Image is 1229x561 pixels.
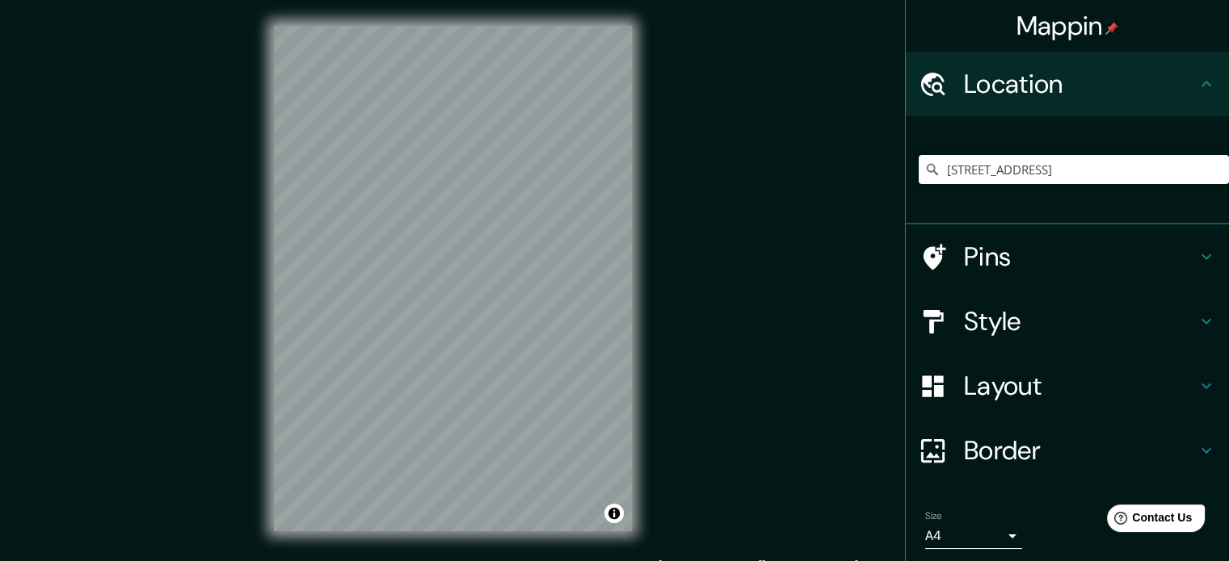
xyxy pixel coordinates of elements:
[906,224,1229,289] div: Pins
[964,434,1197,467] h4: Border
[964,68,1197,100] h4: Location
[906,418,1229,483] div: Border
[919,155,1229,184] input: Pick your city or area
[906,354,1229,418] div: Layout
[925,509,942,523] label: Size
[925,523,1022,549] div: A4
[604,504,624,523] button: Toggle attribution
[964,305,1197,337] h4: Style
[1085,498,1211,543] iframe: Help widget launcher
[964,370,1197,402] h4: Layout
[274,26,632,531] canvas: Map
[964,241,1197,273] h4: Pins
[1016,10,1119,42] h4: Mappin
[1105,22,1118,35] img: pin-icon.png
[906,289,1229,354] div: Style
[906,52,1229,116] div: Location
